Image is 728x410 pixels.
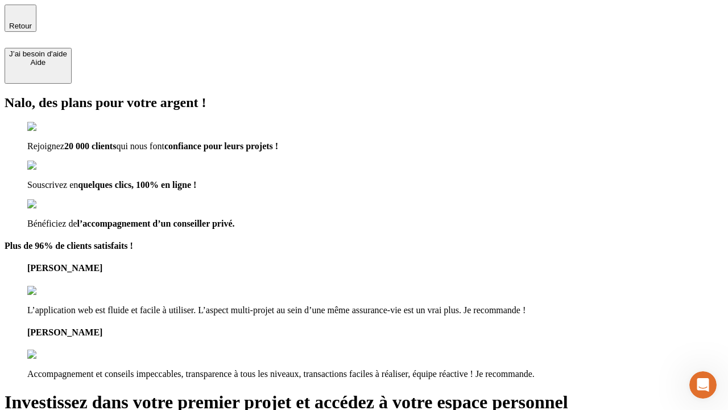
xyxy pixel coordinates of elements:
span: Retour [9,22,32,30]
h4: [PERSON_NAME] [27,327,723,338]
button: J’ai besoin d'aideAide [5,48,72,84]
h2: Nalo, des plans pour votre argent ! [5,95,723,110]
span: quelques clics, 100% en ligne ! [78,180,196,190]
span: l’accompagnement d’un conseiller privé. [77,219,235,228]
p: L’application web est fluide et facile à utiliser. L’aspect multi-projet au sein d’une même assur... [27,305,723,315]
div: Aide [9,58,67,67]
span: Souscrivez en [27,180,78,190]
div: J’ai besoin d'aide [9,50,67,58]
button: Retour [5,5,36,32]
span: confiance pour leurs projets ! [164,141,278,151]
img: checkmark [27,122,76,132]
span: qui nous font [116,141,164,151]
span: Bénéficiez de [27,219,77,228]
h4: [PERSON_NAME] [27,263,723,273]
span: Rejoignez [27,141,64,151]
iframe: Intercom live chat [689,371,717,399]
h4: Plus de 96% de clients satisfaits ! [5,241,723,251]
img: reviews stars [27,350,84,360]
img: checkmark [27,199,76,210]
img: reviews stars [27,286,84,296]
p: Accompagnement et conseils impeccables, transparence à tous les niveaux, transactions faciles à r... [27,369,723,379]
span: 20 000 clients [64,141,117,151]
img: checkmark [27,161,76,171]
